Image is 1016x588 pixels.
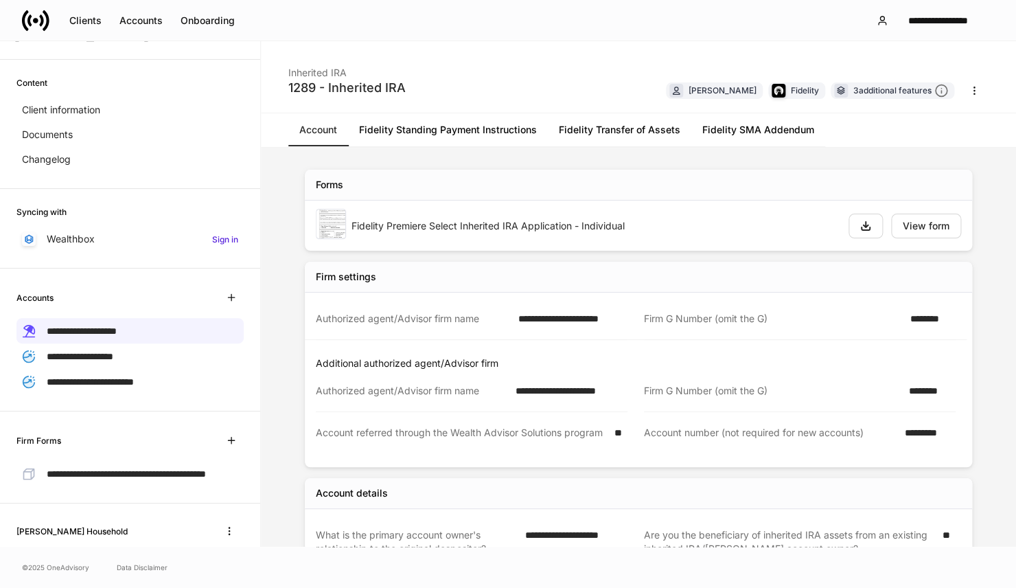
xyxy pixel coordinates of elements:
[22,152,71,166] p: Changelog
[22,128,73,142] p: Documents
[644,426,897,453] div: Account number (not required for new accounts)
[16,98,244,122] a: Client information
[891,214,961,238] button: View form
[47,232,95,246] p: Wealthbox
[316,384,507,398] div: Authorized agent/Advisor firm name
[853,84,948,98] div: 3 additional features
[689,84,757,97] div: [PERSON_NAME]
[16,76,47,89] h6: Content
[22,103,100,117] p: Client information
[644,384,900,398] div: Firm G Number (omit the G)
[16,205,67,218] h6: Syncing with
[351,219,838,233] div: Fidelity Premiere Select Inherited IRA Application - Individual
[548,113,691,146] a: Fidelity Transfer of Assets
[288,113,348,146] a: Account
[316,426,606,453] div: Account referred through the Wealth Advisor Solutions program
[16,525,128,538] h6: [PERSON_NAME] Household
[172,10,244,32] button: Onboarding
[288,80,406,96] div: 1289 - Inherited IRA
[316,528,517,556] div: What is the primary account owner's relationship to the original despositor?
[316,312,510,326] div: Authorized agent/Advisor firm name
[111,10,172,32] button: Accounts
[644,312,902,326] div: Firm G Number (omit the G)
[348,113,548,146] a: Fidelity Standing Payment Instructions
[316,178,343,192] div: Forms
[791,84,819,97] div: Fidelity
[903,221,949,231] div: View form
[644,528,934,556] div: Are you the beneficiary of inherited IRA assets from an existing inherited IRA/[PERSON_NAME] acco...
[16,122,244,147] a: Documents
[60,10,111,32] button: Clients
[16,227,244,251] a: WealthboxSign in
[316,357,967,370] p: Additional authorized agent/Advisor firm
[316,486,388,500] div: Account details
[69,16,102,25] div: Clients
[288,58,406,80] div: Inherited IRA
[119,16,163,25] div: Accounts
[117,562,168,573] a: Data Disclaimer
[316,270,376,284] div: Firm settings
[691,113,825,146] a: Fidelity SMA Addendum
[181,16,235,25] div: Onboarding
[16,434,61,447] h6: Firm Forms
[16,147,244,172] a: Changelog
[212,233,238,246] h6: Sign in
[16,291,54,304] h6: Accounts
[22,562,89,573] span: © 2025 OneAdvisory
